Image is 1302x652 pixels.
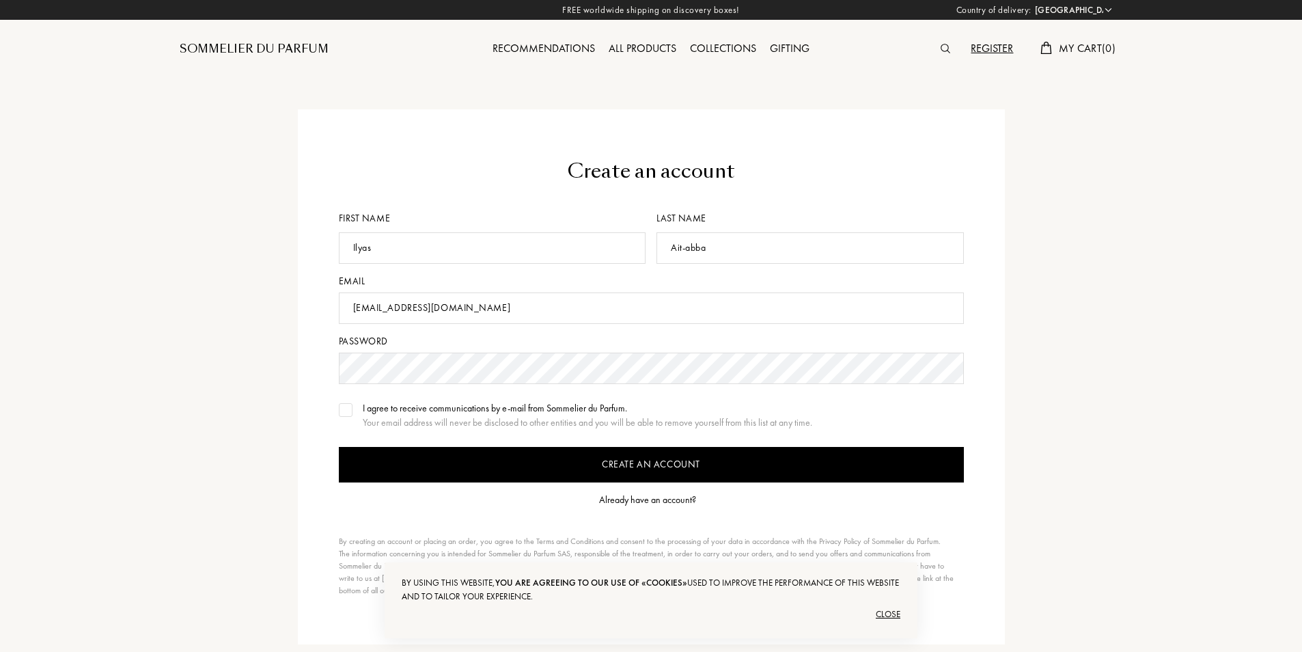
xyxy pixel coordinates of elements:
[339,293,964,324] input: Email
[763,40,816,58] div: Gifting
[683,40,763,58] div: Collections
[956,3,1031,17] span: Country of delivery:
[964,41,1020,55] a: Register
[763,41,816,55] a: Gifting
[1059,41,1116,55] span: My Cart ( 0 )
[1040,42,1051,54] img: cart.svg
[402,576,900,603] div: By using this website, used to improve the performance of this website and to tailor your experie...
[599,493,703,507] a: Already have an account?
[339,535,957,597] div: By creating an account or placing an order, you agree to the Terms and Conditions and consent to ...
[341,407,350,413] img: valide.svg
[339,274,964,288] div: Email
[656,211,964,226] div: Last name
[363,416,812,430] div: Your email address will never be disclosed to other entities and you will be able to remove yours...
[599,493,696,507] div: Already have an account?
[180,41,329,57] a: Sommelier du Parfum
[964,40,1020,58] div: Register
[941,44,950,53] img: search_icn.svg
[486,41,602,55] a: Recommendations
[495,577,687,588] span: you are agreeing to our use of «cookies»
[363,401,812,416] div: I agree to receive communications by e-mail from Sommelier du Parfum.
[339,334,964,349] div: Password
[339,211,652,226] div: First name
[656,232,964,264] input: Last name
[602,41,683,55] a: All products
[339,232,646,264] input: First name
[602,40,683,58] div: All products
[339,157,964,186] div: Create an account
[339,447,964,483] input: Create an account
[683,41,763,55] a: Collections
[402,603,900,625] div: Close
[486,40,602,58] div: Recommendations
